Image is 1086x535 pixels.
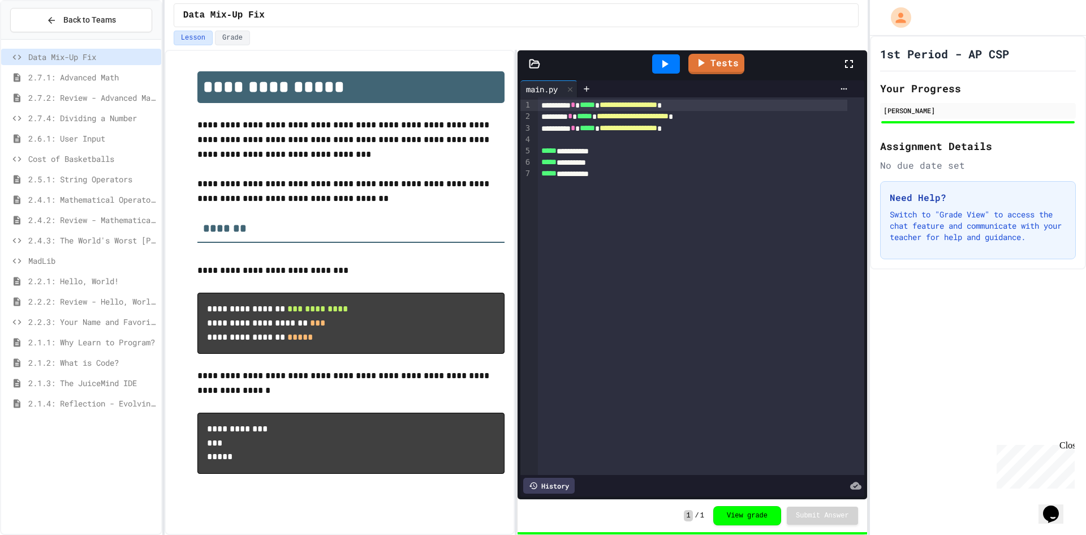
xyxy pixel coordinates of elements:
iframe: chat widget [992,440,1075,489]
a: Tests [688,54,744,74]
span: Data Mix-Up Fix [183,8,265,22]
span: 2.6.1: User Input [28,132,157,144]
iframe: chat widget [1038,490,1075,524]
span: 2.4.2: Review - Mathematical Operators [28,214,157,226]
span: 2.1.2: What is Code? [28,357,157,369]
div: 1 [520,100,532,111]
span: 2.1.3: The JuiceMind IDE [28,377,157,389]
span: 1 [700,511,704,520]
div: 4 [520,134,532,145]
div: 7 [520,168,532,179]
div: 5 [520,145,532,157]
h2: Your Progress [880,80,1076,96]
span: 2.4.3: The World's Worst [PERSON_NAME] Market [28,234,157,246]
span: 2.2.2: Review - Hello, World! [28,296,157,307]
span: 1 [684,510,692,521]
span: 2.4.1: Mathematical Operators [28,194,157,206]
span: 2.2.1: Hello, World! [28,275,157,287]
span: Submit Answer [796,511,849,520]
span: 2.2.3: Your Name and Favorite Movie [28,316,157,328]
div: main.py [520,83,563,95]
span: Cost of Basketballs [28,153,157,165]
span: 2.5.1: String Operators [28,173,157,185]
h3: Need Help? [890,191,1066,204]
span: Back to Teams [63,14,116,26]
div: [PERSON_NAME] [884,105,1072,115]
div: main.py [520,80,578,97]
div: 6 [520,157,532,168]
span: 2.7.4: Dividing a Number [28,112,157,124]
div: No due date set [880,159,1076,172]
p: Switch to "Grade View" to access the chat feature and communicate with your teacher for help and ... [890,209,1066,243]
span: 2.1.4: Reflection - Evolving Technology [28,397,157,409]
span: / [695,511,699,520]
span: 2.7.2: Review - Advanced Math [28,92,157,104]
div: 3 [520,123,532,134]
span: Data Mix-Up Fix [28,51,157,63]
span: 2.1.1: Why Learn to Program? [28,336,157,348]
button: Submit Answer [787,507,858,525]
button: Grade [215,31,250,45]
span: 2.7.1: Advanced Math [28,71,157,83]
h2: Assignment Details [880,138,1076,154]
h1: 1st Period - AP CSP [880,46,1009,62]
div: Chat with us now!Close [5,5,78,72]
span: MadLib [28,255,157,267]
div: My Account [879,5,914,31]
button: Back to Teams [10,8,152,32]
button: Lesson [174,31,213,45]
div: 2 [520,111,532,122]
div: History [523,478,575,494]
button: View grade [713,506,781,525]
